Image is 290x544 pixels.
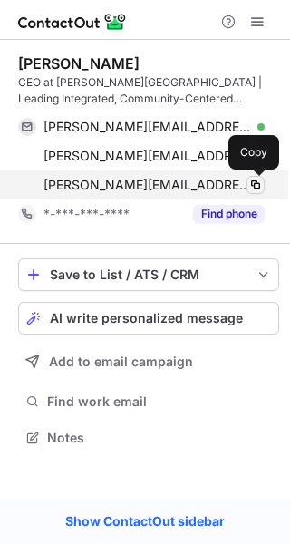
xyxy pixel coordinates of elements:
span: [PERSON_NAME][EMAIL_ADDRESS][DOMAIN_NAME] [43,148,251,164]
button: Reveal Button [193,205,265,223]
span: Notes [47,430,272,446]
button: Find work email [18,389,279,414]
button: save-profile-one-click [18,258,279,291]
img: ContactOut v5.3.10 [18,11,127,33]
div: [PERSON_NAME] [18,54,140,73]
span: AI write personalized message [50,311,243,325]
a: Show ContactOut sidebar [47,508,243,535]
span: [PERSON_NAME][EMAIL_ADDRESS][DOMAIN_NAME] [43,119,251,135]
div: CEO at [PERSON_NAME][GEOGRAPHIC_DATA] | Leading Integrated, Community-Centered Healthcare | FQHC ... [18,74,279,107]
span: [PERSON_NAME][EMAIL_ADDRESS][DOMAIN_NAME] [43,177,251,193]
button: Notes [18,425,279,451]
span: Find work email [47,393,272,410]
button: AI write personalized message [18,302,279,335]
span: Add to email campaign [49,355,193,369]
div: Save to List / ATS / CRM [50,267,247,282]
button: Add to email campaign [18,345,279,378]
